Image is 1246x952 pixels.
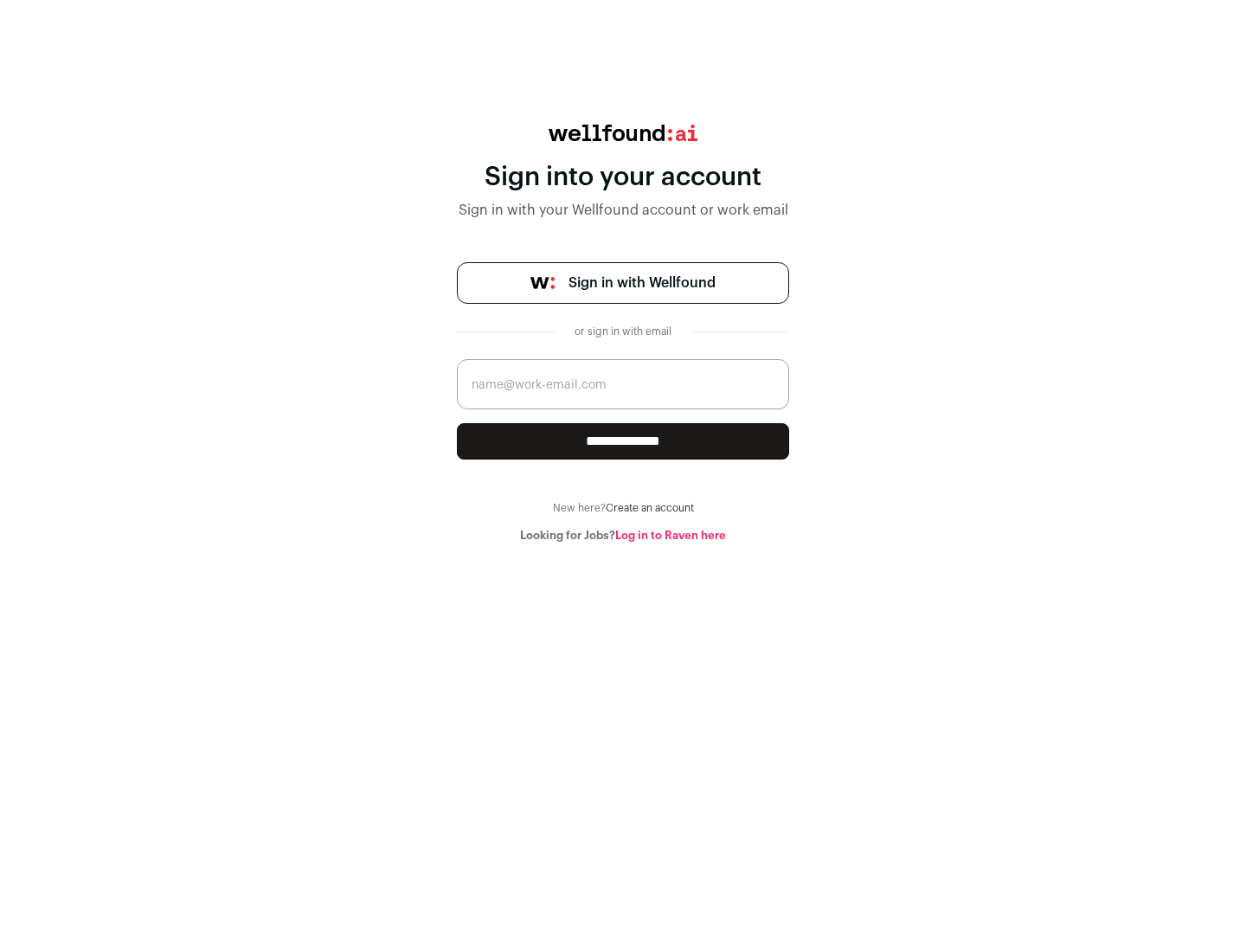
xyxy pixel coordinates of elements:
[457,200,789,221] div: Sign in with your Wellfound account or work email
[606,503,694,513] a: Create an account
[457,501,789,515] div: New here?
[530,277,555,289] img: wellfound-symbol-flush-black-fb3c872781a75f747ccb3a119075da62bfe97bd399995f84a933054e44a575c4.png
[549,125,697,141] img: wellfound:ai
[457,162,789,193] div: Sign into your account
[457,359,789,409] input: name@work-email.com
[457,262,789,304] a: Sign in with Wellfound
[568,325,678,338] div: or sign in with email
[457,529,789,543] div: Looking for Jobs?
[615,530,726,541] a: Log in to Raven here
[568,273,716,293] span: Sign in with Wellfound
